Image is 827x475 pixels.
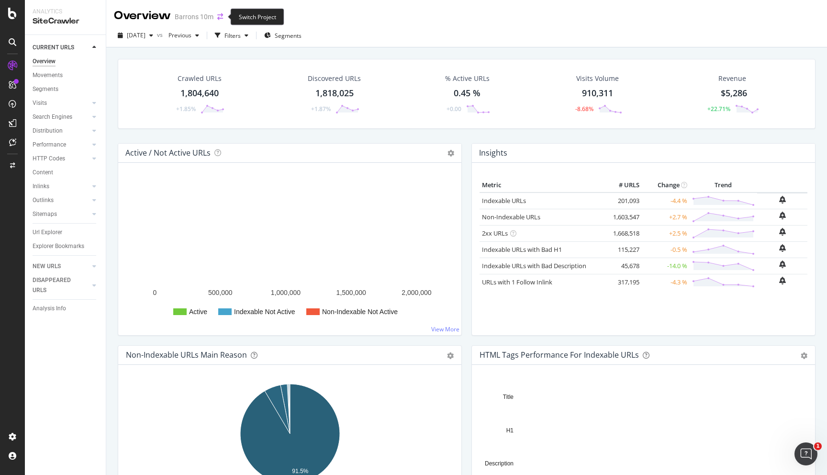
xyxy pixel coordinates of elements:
td: 45,678 [603,258,642,274]
i: Options [447,150,454,157]
div: 0.45 % [454,87,481,100]
button: [DATE] [114,28,157,43]
div: Non-Indexable URLs Main Reason [126,350,247,360]
text: Title [503,394,514,400]
td: +2.5 % [642,225,690,241]
div: 1,818,025 [315,87,354,100]
div: bell-plus [779,228,786,236]
div: Search Engines [33,112,72,122]
div: NEW URLS [33,261,61,271]
a: NEW URLS [33,261,89,271]
a: Search Engines [33,112,89,122]
span: Previous [165,31,191,39]
a: Indexable URLs with Bad H1 [482,245,562,254]
text: Non-Indexable Not Active [322,308,398,316]
div: Distribution [33,126,63,136]
text: 1,000,000 [271,289,301,296]
text: 1,500,000 [336,289,366,296]
div: Sitemaps [33,209,57,219]
a: Segments [33,84,99,94]
a: Content [33,168,99,178]
a: Inlinks [33,181,89,192]
text: H1 [506,427,514,434]
div: Url Explorer [33,227,62,237]
div: Discovered URLs [308,74,361,83]
div: Crawled URLs [178,74,222,83]
td: 1,603,547 [603,209,642,225]
a: Overview [33,57,99,67]
div: gear [447,352,454,359]
span: Segments [275,32,302,40]
div: -8.68% [575,105,593,113]
text: 500,000 [208,289,233,296]
text: Active [189,308,207,316]
span: 2025 Sep. 19th [127,31,145,39]
svg: A chart. [126,178,454,328]
div: Movements [33,70,63,80]
div: Content [33,168,53,178]
a: 2xx URLs [482,229,508,237]
td: +2.7 % [642,209,690,225]
text: 0 [153,289,157,296]
div: Filters [224,32,241,40]
div: SiteCrawler [33,16,98,27]
a: Analysis Info [33,304,99,314]
div: +1.87% [311,105,331,113]
th: Trend [690,178,757,192]
div: Overview [33,57,56,67]
a: Indexable URLs [482,196,526,205]
a: URLs with 1 Follow Inlink [482,278,552,286]
td: 115,227 [603,241,642,258]
td: -0.5 % [642,241,690,258]
a: Url Explorer [33,227,99,237]
div: Analysis Info [33,304,66,314]
div: +1.85% [176,105,196,113]
text: Description [485,460,514,467]
a: Visits [33,98,89,108]
span: $5,286 [721,87,747,99]
a: Performance [33,140,89,150]
text: 91.5% [292,468,308,475]
div: bell-plus [779,196,786,204]
button: Filters [211,28,252,43]
a: Explorer Bookmarks [33,241,99,251]
span: 1 [814,442,822,450]
a: View More [431,325,459,333]
div: gear [801,352,807,359]
h4: Active / Not Active URLs [125,147,211,159]
a: Distribution [33,126,89,136]
div: Visits [33,98,47,108]
div: HTTP Codes [33,154,65,164]
div: Outlinks [33,195,54,205]
th: Change [642,178,690,192]
div: Analytics [33,8,98,16]
h4: Insights [479,147,507,159]
div: DISAPPEARED URLS [33,275,81,295]
th: Metric [480,178,603,192]
th: # URLS [603,178,642,192]
td: -4.3 % [642,274,690,290]
div: bell-plus [779,244,786,252]
div: Overview [114,8,171,24]
div: Explorer Bookmarks [33,241,84,251]
div: Switch Project [231,9,284,25]
a: Indexable URLs with Bad Description [482,261,586,270]
td: 317,195 [603,274,642,290]
a: DISAPPEARED URLS [33,275,89,295]
span: Revenue [718,74,746,83]
div: 1,804,640 [180,87,219,100]
a: CURRENT URLS [33,43,89,53]
div: % Active URLs [445,74,490,83]
div: +22.71% [707,105,730,113]
div: bell-plus [779,277,786,284]
td: -14.0 % [642,258,690,274]
div: arrow-right-arrow-left [217,13,223,20]
button: Previous [165,28,203,43]
iframe: Intercom live chat [794,442,817,465]
div: Visits Volume [576,74,619,83]
div: Performance [33,140,66,150]
a: HTTP Codes [33,154,89,164]
td: 1,668,518 [603,225,642,241]
td: 201,093 [603,192,642,209]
